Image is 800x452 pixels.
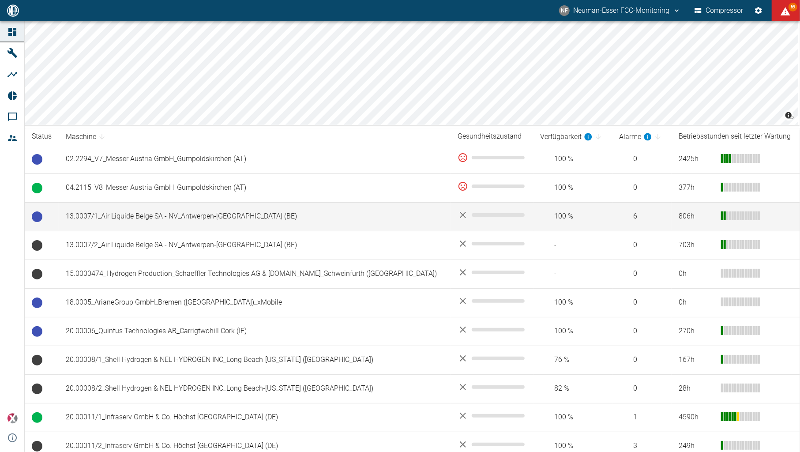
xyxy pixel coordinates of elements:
div: No data [458,411,526,421]
div: No data [458,353,526,364]
td: 13.0007/2_Air Liquide Belge SA - NV_Antwerpen-[GEOGRAPHIC_DATA] (BE) [59,231,451,260]
th: Betriebsstunden seit letzter Wartung [672,128,800,145]
span: Betriebsbereit [32,326,42,337]
td: 20.00008/1_Shell Hydrogen & NEL HYDROGEN INC_Long Beach-[US_STATE] ([GEOGRAPHIC_DATA]) [59,346,451,374]
span: - [541,269,605,279]
span: Keine Daten [32,441,42,452]
div: 2425 h [679,154,714,164]
div: 4590 h [679,412,714,422]
td: 13.0007/1_Air Liquide Belge SA - NV_Antwerpen-[GEOGRAPHIC_DATA] (BE) [59,202,451,231]
span: 100 % [541,441,605,451]
div: No data [458,439,526,450]
span: 100 % [541,326,605,336]
div: No data [458,382,526,392]
span: 1 [620,412,665,422]
td: 18.0005_ArianeGroup GmbH_Bremen ([GEOGRAPHIC_DATA])_xMobile [59,288,451,317]
span: 0 [620,269,665,279]
div: 28 h [679,384,714,394]
div: 167 h [679,355,714,365]
span: 69 [789,3,797,11]
span: 0 [620,183,665,193]
div: No data [458,324,526,335]
span: Keine Daten [32,384,42,394]
span: Betrieb [32,412,42,423]
button: Einstellungen [751,3,766,19]
span: - [541,240,605,250]
span: Maschine [66,132,108,142]
span: 100 % [541,211,605,222]
td: 04.2115_V8_Messer Austria GmbH_Gumpoldskirchen (AT) [59,173,451,202]
div: No data [458,238,526,249]
div: 0 % [458,152,526,163]
span: 0 [620,384,665,394]
span: 76 % [541,355,605,365]
td: 02.2294_V7_Messer Austria GmbH_Gumpoldskirchen (AT) [59,145,451,173]
span: 100 % [541,154,605,164]
td: 20.00006_Quintus Technologies AB_Carrigtwohill Cork (IE) [59,317,451,346]
th: Status [25,128,59,145]
span: Keine Daten [32,355,42,365]
span: Keine Daten [32,269,42,279]
div: 703 h [679,240,714,250]
span: 0 [620,240,665,250]
span: 0 [620,154,665,164]
div: 270 h [679,326,714,336]
span: 0 [620,326,665,336]
span: 100 % [541,183,605,193]
span: 100 % [541,412,605,422]
td: 20.00008/2_Shell Hydrogen & NEL HYDROGEN INC_Long Beach-[US_STATE] ([GEOGRAPHIC_DATA]) [59,374,451,403]
span: 0 [620,355,665,365]
img: Xplore Logo [7,413,18,424]
span: Betriebsbereit [32,211,42,222]
div: No data [458,267,526,278]
span: 6 [620,211,665,222]
div: 0 % [458,181,526,192]
div: berechnet für die letzten 7 Tage [620,132,652,142]
div: 0 h [679,298,714,308]
div: 249 h [679,441,714,451]
span: 3 [620,441,665,451]
td: 15.0000474_Hydrogen Production_Schaeffler Technologies AG & [DOMAIN_NAME]_Schweinfurth ([GEOGRAPH... [59,260,451,288]
td: 20.00011/1_Infraserv GmbH & Co. Höchst [GEOGRAPHIC_DATA] (DE) [59,403,451,432]
span: 82 % [541,384,605,394]
div: berechnet für die letzten 7 Tage [541,132,593,142]
span: Betriebsbereit [32,154,42,165]
button: fcc-monitoring@neuman-esser.com [558,3,682,19]
img: logo [6,4,20,16]
button: Compressor [693,3,745,19]
div: 377 h [679,183,714,193]
span: Betriebsbereit [32,298,42,308]
span: Betrieb [32,183,42,193]
span: 0 [620,298,665,308]
div: 0 h [679,269,714,279]
div: No data [458,210,526,220]
div: 806 h [679,211,714,222]
span: 100 % [541,298,605,308]
div: No data [458,296,526,306]
span: Keine Daten [32,240,42,251]
th: Gesundheitszustand [451,128,533,145]
div: NF [559,5,570,16]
